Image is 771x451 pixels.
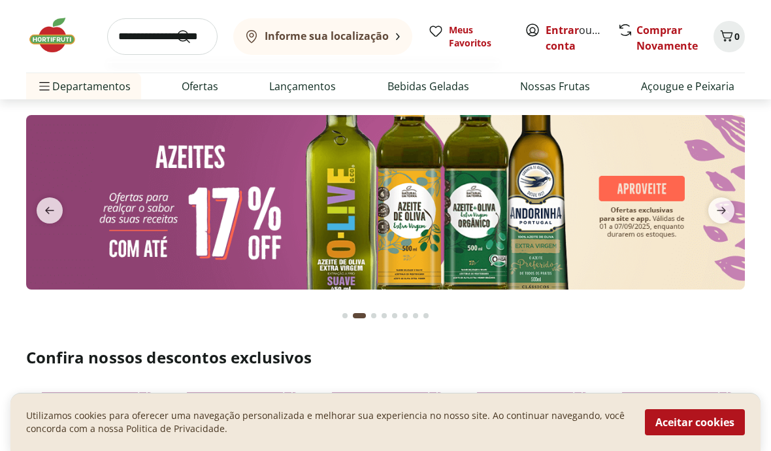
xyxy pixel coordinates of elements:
button: Go to page 7 from fs-carousel [410,300,421,331]
a: Meus Favoritos [428,24,509,50]
a: Açougue e Peixaria [641,78,734,94]
a: Entrar [546,23,579,37]
a: Nossas Frutas [520,78,590,94]
b: Informe sua localização [265,29,389,43]
button: Go to page 8 from fs-carousel [421,300,431,331]
button: Go to page 6 from fs-carousel [400,300,410,331]
button: Aceitar cookies [645,409,745,435]
a: Criar conta [546,23,617,53]
img: azeites [26,115,745,289]
button: Go to page 3 from fs-carousel [369,300,379,331]
img: Hortifruti [26,16,91,55]
button: Go to page 5 from fs-carousel [389,300,400,331]
a: Bebidas Geladas [387,78,469,94]
button: Submit Search [176,29,207,44]
h2: Confira nossos descontos exclusivos [26,347,745,368]
span: ou [546,22,604,54]
button: Carrinho [714,21,745,52]
button: Informe sua localização [233,18,412,55]
button: Go to page 4 from fs-carousel [379,300,389,331]
span: 0 [734,30,740,42]
button: Menu [37,71,52,102]
a: Comprar Novamente [636,23,698,53]
button: Go to page 1 from fs-carousel [340,300,350,331]
button: Current page from fs-carousel [350,300,369,331]
button: previous [26,197,73,224]
a: Lançamentos [269,78,336,94]
input: search [107,18,218,55]
button: next [698,197,745,224]
span: Meus Favoritos [449,24,509,50]
span: Departamentos [37,71,131,102]
a: Ofertas [182,78,218,94]
p: Utilizamos cookies para oferecer uma navegação personalizada e melhorar sua experiencia no nosso ... [26,409,629,435]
